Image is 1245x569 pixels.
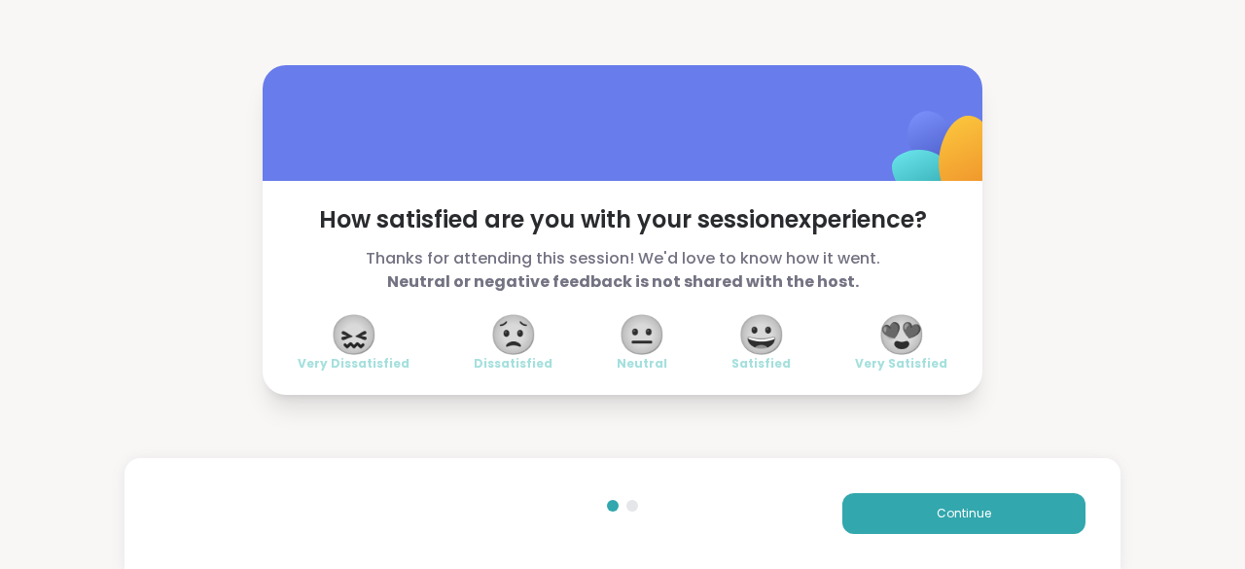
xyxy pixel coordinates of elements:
[298,356,409,372] span: Very Dissatisfied
[877,317,926,352] span: 😍
[330,317,378,352] span: 😖
[737,317,786,352] span: 😀
[474,356,552,372] span: Dissatisfied
[617,356,667,372] span: Neutral
[937,505,991,522] span: Continue
[298,247,947,294] span: Thanks for attending this session! We'd love to know how it went.
[489,317,538,352] span: 😟
[842,493,1085,534] button: Continue
[731,356,791,372] span: Satisfied
[846,60,1040,254] img: ShareWell Logomark
[618,317,666,352] span: 😐
[298,204,947,235] span: How satisfied are you with your session experience?
[855,356,947,372] span: Very Satisfied
[387,270,859,293] b: Neutral or negative feedback is not shared with the host.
